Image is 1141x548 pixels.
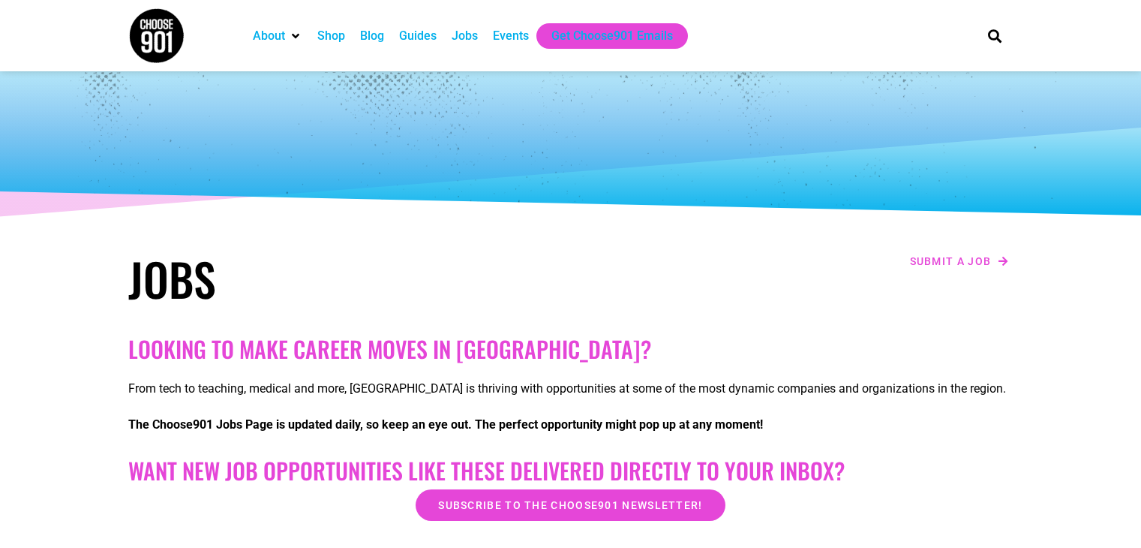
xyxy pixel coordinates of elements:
[551,27,673,45] a: Get Choose901 Emails
[128,457,1013,484] h2: Want New Job Opportunities like these Delivered Directly to your Inbox?
[128,417,763,432] strong: The Choose901 Jobs Page is updated daily, so keep an eye out. The perfect opportunity might pop u...
[982,23,1007,48] div: Search
[128,380,1013,398] p: From tech to teaching, medical and more, [GEOGRAPHIC_DATA] is thriving with opportunities at some...
[245,23,310,49] div: About
[128,251,563,306] h1: Jobs
[438,500,702,510] span: Subscribe to the Choose901 newsletter!
[253,27,285,45] a: About
[493,27,529,45] a: Events
[360,27,384,45] a: Blog
[416,489,725,521] a: Subscribe to the Choose901 newsletter!
[910,256,992,266] span: Submit a job
[245,23,962,49] nav: Main nav
[128,336,1013,363] h2: Looking to make career moves in [GEOGRAPHIC_DATA]?
[399,27,437,45] a: Guides
[905,251,1013,271] a: Submit a job
[452,27,478,45] a: Jobs
[317,27,345,45] a: Shop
